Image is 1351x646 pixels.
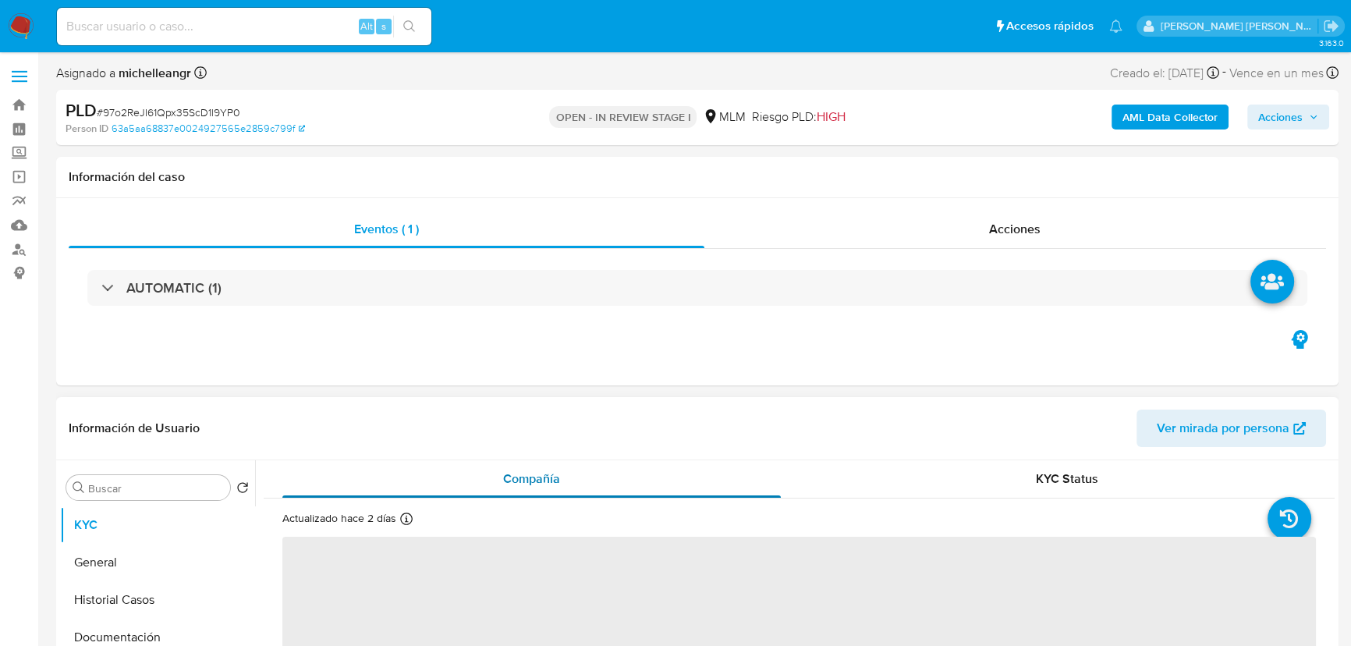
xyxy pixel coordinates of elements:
[69,421,200,436] h1: Información de Usuario
[1122,105,1218,130] b: AML Data Collector
[1006,18,1094,34] span: Accesos rápidos
[126,279,222,296] h3: AUTOMATIC (1)
[60,506,255,544] button: KYC
[236,481,249,499] button: Volver al orden por defecto
[354,220,419,238] span: Eventos ( 1 )
[1258,105,1303,130] span: Acciones
[282,511,396,526] p: Actualizado hace 2 días
[1110,62,1219,83] div: Creado el: [DATE]
[503,470,560,488] span: Compañía
[66,122,108,136] b: Person ID
[1229,65,1324,82] span: Vence en un mes
[69,169,1326,185] h1: Información del caso
[60,544,255,581] button: General
[703,108,745,126] div: MLM
[66,98,97,122] b: PLD
[87,270,1307,306] div: AUTOMATIC (1)
[816,108,845,126] span: HIGH
[1136,410,1326,447] button: Ver mirada por persona
[1247,105,1329,130] button: Acciones
[381,19,386,34] span: s
[1222,62,1226,83] span: -
[73,481,85,494] button: Buscar
[57,16,431,37] input: Buscar usuario o caso...
[1036,470,1098,488] span: KYC Status
[112,122,305,136] a: 63a5aa68837e0024927565e2859c799f
[56,65,191,82] span: Asignado a
[1323,18,1339,34] a: Salir
[97,105,240,120] span: # 97o2ReJI61Qpx35ScD1l9YP0
[360,19,373,34] span: Alt
[751,108,845,126] span: Riesgo PLD:
[60,581,255,619] button: Historial Casos
[989,220,1041,238] span: Acciones
[549,106,697,128] p: OPEN - IN REVIEW STAGE I
[1109,20,1122,33] a: Notificaciones
[393,16,425,37] button: search-icon
[1161,19,1318,34] p: michelleangelica.rodriguez@mercadolibre.com.mx
[88,481,224,495] input: Buscar
[115,64,191,82] b: michelleangr
[1112,105,1229,130] button: AML Data Collector
[1157,410,1289,447] span: Ver mirada por persona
